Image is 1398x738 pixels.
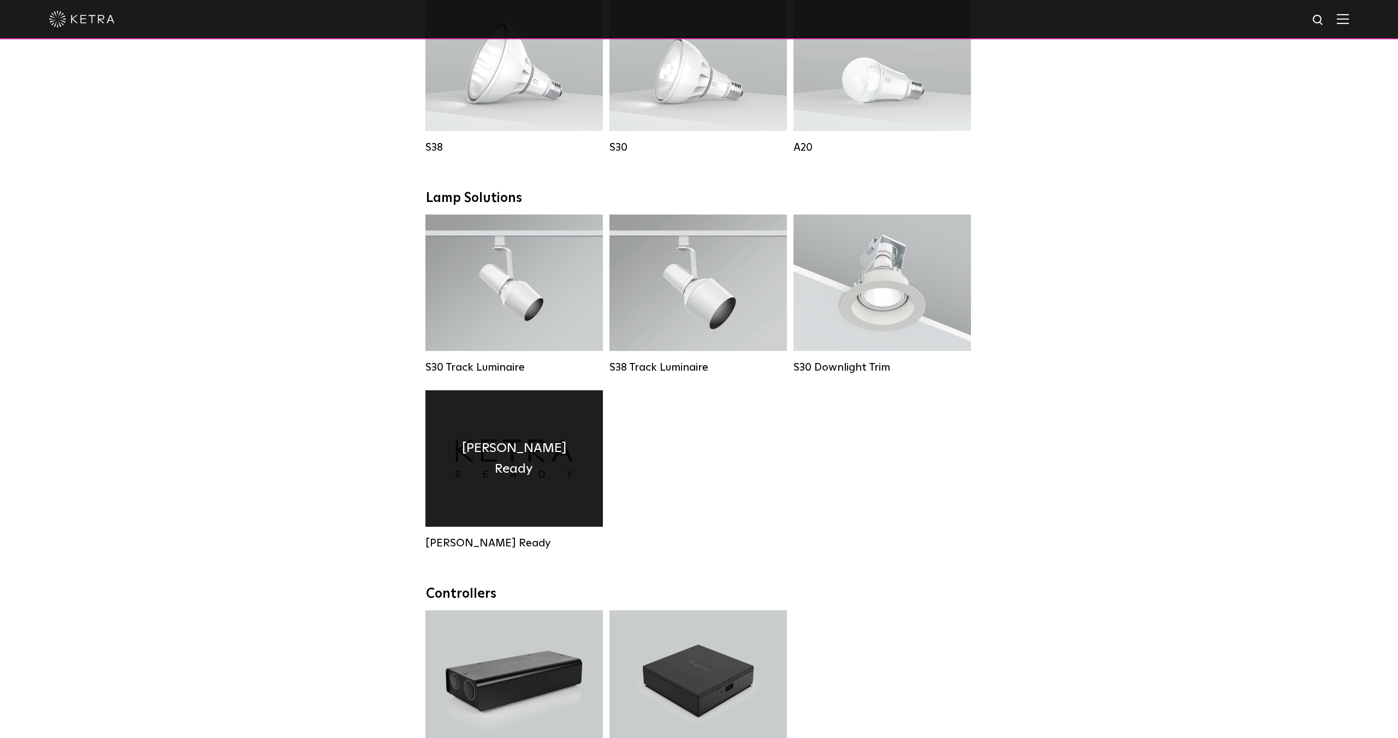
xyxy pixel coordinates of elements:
img: ketra-logo-2019-white [49,11,115,27]
div: S38 [425,141,603,154]
div: S30 [609,141,787,154]
div: S30 Track Luminaire [425,361,603,374]
h4: [PERSON_NAME] Ready [442,438,587,480]
div: A20 [793,141,971,154]
img: Hamburger%20Nav.svg [1337,14,1349,24]
div: S38 Track Luminaire [609,361,787,374]
a: [PERSON_NAME] Ready [PERSON_NAME] Ready [425,390,603,550]
a: S30 Track Luminaire Lumen Output:1100Colors:White / BlackBeam Angles:15° / 25° / 40° / 60° / 90°W... [425,215,603,374]
img: search icon [1312,14,1325,27]
div: [PERSON_NAME] Ready [425,537,603,550]
div: S30 Downlight Trim [793,361,971,374]
div: Lamp Solutions [426,191,972,206]
a: S38 Track Luminaire Lumen Output:1100Colors:White / BlackBeam Angles:10° / 25° / 40° / 60°Wattage... [609,215,787,374]
a: S30 Downlight Trim S30 Downlight Trim [793,215,971,374]
div: Controllers [426,586,972,602]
